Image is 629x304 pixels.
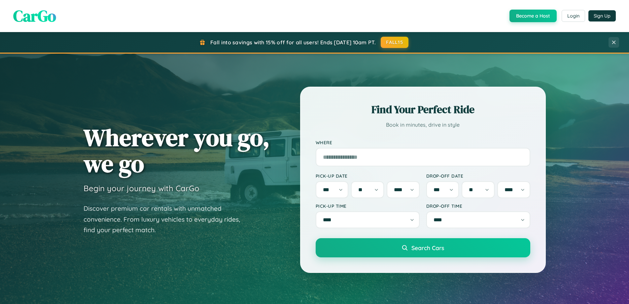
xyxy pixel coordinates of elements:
button: Search Cars [316,238,530,257]
span: Fall into savings with 15% off for all users! Ends [DATE] 10am PT. [210,39,376,46]
label: Pick-up Date [316,173,420,179]
label: Drop-off Time [426,203,530,209]
p: Book in minutes, drive in style [316,120,530,130]
label: Where [316,140,530,145]
button: FALL15 [381,37,408,48]
button: Login [562,10,585,22]
button: Sign Up [588,10,616,22]
label: Drop-off Date [426,173,530,179]
h2: Find Your Perfect Ride [316,102,530,117]
h1: Wherever you go, we go [84,124,270,177]
span: Search Cars [411,244,444,251]
span: CarGo [13,5,56,27]
p: Discover premium car rentals with unmatched convenience. From luxury vehicles to everyday rides, ... [84,203,249,236]
label: Pick-up Time [316,203,420,209]
button: Become a Host [509,10,557,22]
h3: Begin your journey with CarGo [84,183,199,193]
